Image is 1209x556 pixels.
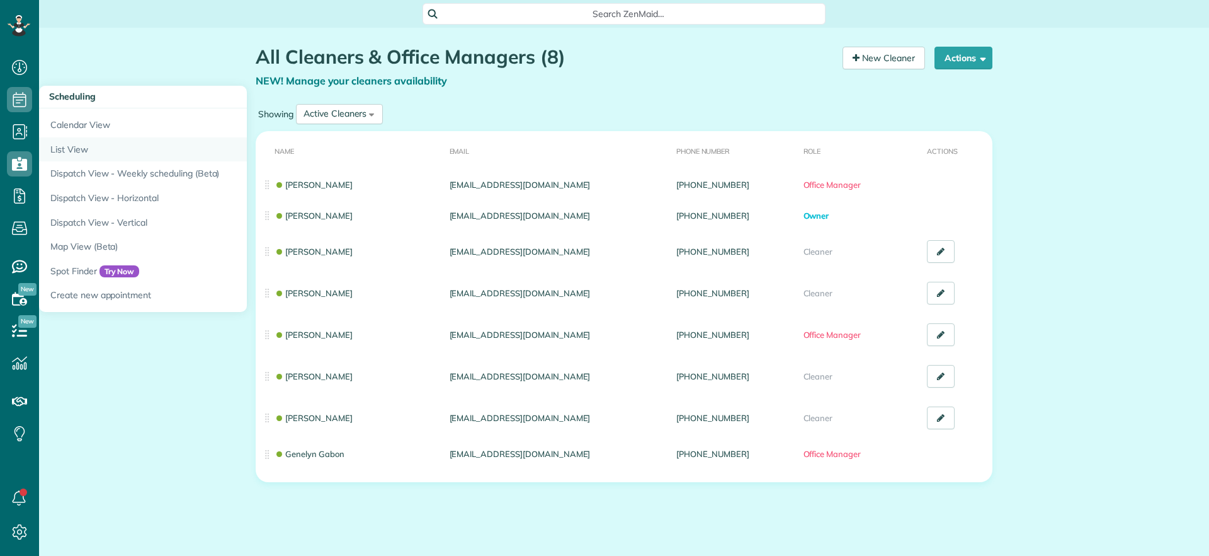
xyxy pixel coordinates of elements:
[445,200,671,231] td: [EMAIL_ADDRESS][DOMAIN_NAME]
[676,449,749,459] a: [PHONE_NUMBER]
[39,161,354,186] a: Dispatch View - Weekly scheduling (Beta)
[39,283,354,312] a: Create new appointment
[18,283,37,296] span: New
[256,74,447,87] a: NEW! Manage your cleaners availability
[445,397,671,439] td: [EMAIL_ADDRESS][DOMAIN_NAME]
[803,246,833,257] span: Cleaner
[304,107,366,120] div: Active Cleaners
[256,47,833,67] h1: All Cleaners & Office Managers (8)
[39,186,354,211] a: Dispatch View - Horizontal
[256,108,296,120] label: Showing
[676,371,749,381] a: [PHONE_NUMBER]
[39,211,354,235] a: Dispatch View - Vertical
[18,315,37,328] span: New
[803,288,833,298] span: Cleaner
[275,211,353,221] a: [PERSON_NAME]
[256,131,445,170] th: Name
[803,330,861,340] span: Office Manager
[676,330,749,340] a: [PHONE_NUMBER]
[445,131,671,170] th: Email
[676,180,749,190] a: [PHONE_NUMBER]
[445,272,671,314] td: [EMAIL_ADDRESS][DOMAIN_NAME]
[275,449,344,459] a: Genelyn Gabon
[922,131,992,170] th: Actions
[803,449,861,459] span: Office Manager
[676,288,749,298] a: [PHONE_NUMBER]
[445,439,671,470] td: [EMAIL_ADDRESS][DOMAIN_NAME]
[934,47,992,69] button: Actions
[843,47,925,69] a: New Cleaner
[275,288,353,298] a: [PERSON_NAME]
[39,108,354,137] a: Calendar View
[803,371,833,381] span: Cleaner
[99,265,140,278] span: Try Now
[676,413,749,423] a: [PHONE_NUMBER]
[445,170,671,200] td: [EMAIL_ADDRESS][DOMAIN_NAME]
[275,330,353,340] a: [PERSON_NAME]
[275,246,353,257] a: [PERSON_NAME]
[676,246,749,257] a: [PHONE_NUMBER]
[671,131,798,170] th: Phone number
[275,413,353,423] a: [PERSON_NAME]
[798,131,922,170] th: Role
[275,180,353,190] a: [PERSON_NAME]
[49,91,96,102] span: Scheduling
[39,137,354,162] a: List View
[445,231,671,272] td: [EMAIL_ADDRESS][DOMAIN_NAME]
[275,371,353,381] a: [PERSON_NAME]
[445,314,671,356] td: [EMAIL_ADDRESS][DOMAIN_NAME]
[445,356,671,397] td: [EMAIL_ADDRESS][DOMAIN_NAME]
[803,180,861,190] span: Office Manager
[39,259,354,284] a: Spot FinderTry Now
[676,211,749,221] a: [PHONE_NUMBER]
[803,211,829,221] span: Owner
[39,235,354,259] a: Map View (Beta)
[803,413,833,423] span: Cleaner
